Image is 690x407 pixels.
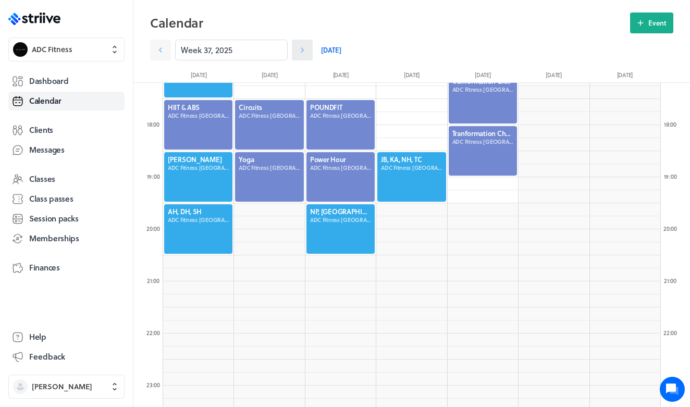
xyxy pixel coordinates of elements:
[8,72,125,91] a: Dashboard
[8,348,125,366] button: Feedback
[163,71,234,82] div: [DATE]
[153,224,160,233] span: :00
[648,18,667,28] span: Event
[8,328,125,347] a: Help
[8,229,125,248] a: Memberships
[660,377,685,402] iframe: gist-messenger-bubble-iframe
[32,381,92,392] span: [PERSON_NAME]
[8,170,125,189] a: Classes
[153,380,160,389] span: :00
[29,144,65,155] span: Messages
[660,329,681,337] div: 22
[660,277,681,285] div: 21
[143,277,164,285] div: 21
[660,172,681,180] div: 19
[16,69,193,103] h2: We're here to help. Ask us anything!
[29,233,79,244] span: Memberships
[13,42,28,57] img: ADC Fitness
[234,71,305,82] div: [DATE]
[16,51,193,67] h1: Hi [PERSON_NAME]
[589,71,660,82] div: [DATE]
[143,225,164,232] div: 20
[143,329,164,337] div: 22
[32,44,72,55] span: ADC Fitness
[29,125,53,135] span: Clients
[29,193,73,204] span: Class passes
[8,121,125,140] a: Clients
[518,71,589,82] div: [DATE]
[660,225,681,232] div: 20
[29,95,61,106] span: Calendar
[376,71,447,82] div: [DATE]
[669,120,676,129] span: :00
[670,224,677,233] span: :00
[143,120,164,128] div: 18
[8,190,125,208] a: Class passes
[67,128,125,136] span: New conversation
[8,209,125,228] a: Session packs
[152,172,159,181] span: :00
[29,331,46,342] span: Help
[29,76,68,87] span: Dashboard
[447,71,518,82] div: [DATE]
[143,172,164,180] div: 19
[150,13,630,33] h2: Calendar
[152,120,159,129] span: :00
[8,92,125,110] a: Calendar
[660,120,681,128] div: 18
[670,328,677,337] span: :00
[305,71,376,82] div: [DATE]
[16,121,192,142] button: New conversation
[175,40,288,60] input: YYYY-M-D
[8,38,125,61] button: ADC FitnessADC Fitness
[669,276,676,285] span: :00
[152,276,159,285] span: :00
[153,328,160,337] span: :00
[14,162,194,175] p: Find an answer quickly
[321,40,341,60] a: [DATE]
[669,172,676,181] span: :00
[29,213,78,224] span: Session packs
[29,174,55,184] span: Classes
[30,179,186,200] input: Search articles
[29,262,60,273] span: Finances
[143,381,164,389] div: 23
[29,351,65,362] span: Feedback
[8,375,125,399] button: [PERSON_NAME]
[8,141,125,159] a: Messages
[630,13,673,33] button: Event
[8,258,125,277] a: Finances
